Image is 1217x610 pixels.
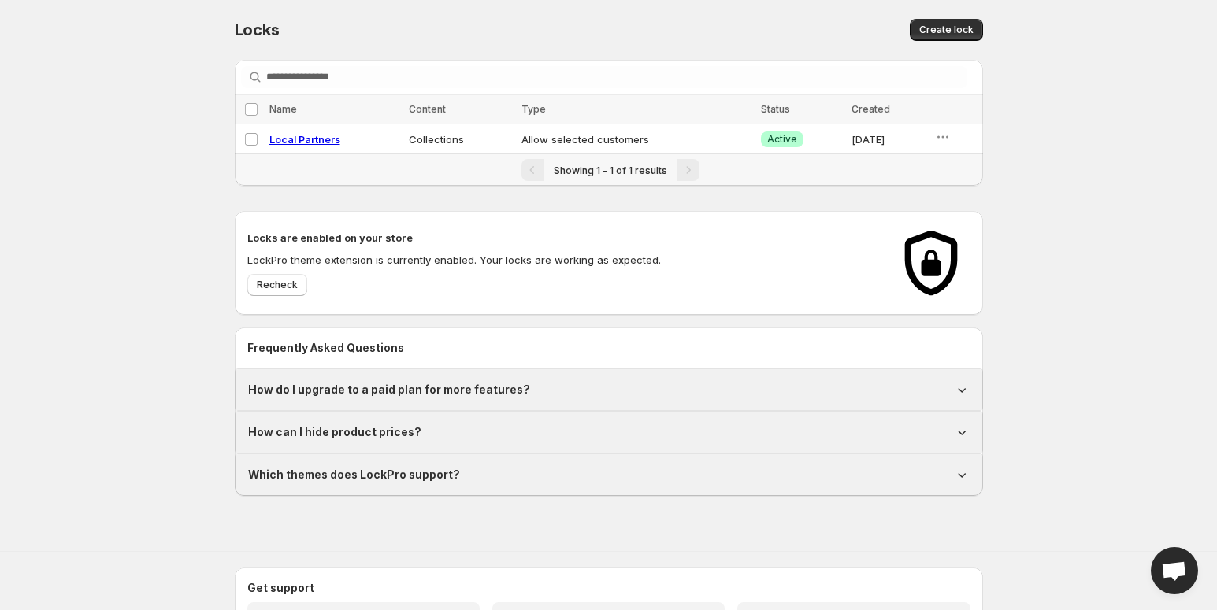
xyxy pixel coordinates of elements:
[269,103,297,115] span: Name
[248,382,530,397] h1: How do I upgrade to a paid plan for more features?
[554,165,667,176] span: Showing 1 - 1 of 1 results
[404,124,517,154] td: Collections
[247,340,970,356] h2: Frequently Asked Questions
[521,103,546,115] span: Type
[247,580,970,596] h2: Get support
[247,230,876,246] h2: Locks are enabled on your store
[767,133,797,146] span: Active
[247,274,307,296] button: Recheck
[257,279,298,291] span: Recheck
[517,124,755,154] td: Allow selected customers
[235,20,280,39] span: Locks
[247,252,876,268] p: LockPro theme extension is currently enabled. Your locks are working as expected.
[248,467,460,482] h1: Which themes does LockPro support?
[269,133,340,146] a: Local Partners
[248,424,421,440] h1: How can I hide product prices?
[409,103,446,115] span: Content
[761,103,790,115] span: Status
[847,124,930,154] td: [DATE]
[910,19,983,41] button: Create lock
[235,153,983,186] nav: Pagination
[852,103,890,115] span: Created
[1151,547,1198,594] a: Open chat
[919,24,974,36] span: Create lock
